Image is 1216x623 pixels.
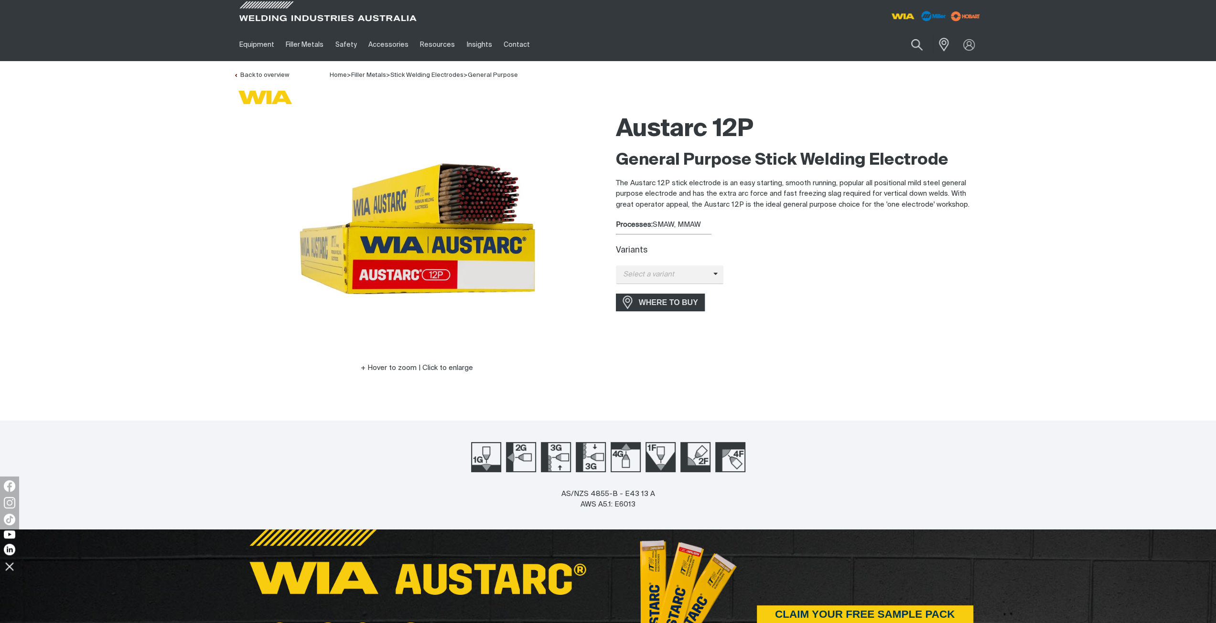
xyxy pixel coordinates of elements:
[471,442,501,472] img: Welding Position 1G
[4,544,15,555] img: LinkedIn
[4,480,15,492] img: Facebook
[390,72,463,78] a: Stick Welding Electrodes
[468,72,518,78] a: General Purpose
[888,33,933,56] input: Product name or item number...
[633,295,704,310] span: WHERE TO BUY
[298,109,537,348] img: Austarc 12P
[4,530,15,539] img: YouTube
[234,72,289,78] a: Back to overview
[330,71,347,78] a: Home
[280,28,329,61] a: Filler Metals
[329,28,362,61] a: Safety
[506,442,536,472] img: Welding Position 2G
[611,442,641,472] img: Welding Position 4G
[414,28,461,61] a: Resources
[498,28,536,61] a: Contact
[351,72,386,78] a: Filler Metals
[616,220,983,231] div: SMAW, MMAW
[715,442,745,472] img: Welding Position 4F
[616,246,647,254] label: Variants
[616,294,705,311] a: WHERE TO BUY
[1,558,18,574] img: hide socials
[234,28,280,61] a: Equipment
[646,442,676,472] img: Welding Position 1F
[541,442,571,472] img: Welding Position 3G Up
[616,178,983,211] p: The Austarc 12P stick electrode is an easy starting, smooth running, popular all positional mild ...
[4,497,15,508] img: Instagram
[363,28,414,61] a: Accessories
[576,442,606,472] img: Welding Position 1F
[4,514,15,525] img: TikTok
[355,362,479,374] button: Hover to zoom | Click to enlarge
[616,269,713,280] span: Select a variant
[386,72,390,78] span: >
[330,72,347,78] span: Home
[461,28,497,61] a: Insights
[901,33,933,56] button: Search products
[347,72,351,78] span: >
[561,489,655,510] div: AS/NZS 4855-B - E43 13 A AWS A5.1: E6013
[463,72,468,78] span: >
[616,150,983,171] h2: General Purpose Stick Welding Electrode
[234,28,796,61] nav: Main
[616,221,653,228] strong: Processes:
[948,9,983,23] img: miller
[616,114,983,145] h1: Austarc 12P
[680,442,710,472] img: Welding Position 2F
